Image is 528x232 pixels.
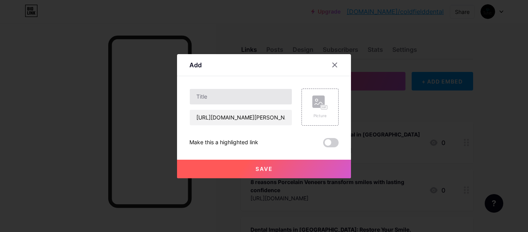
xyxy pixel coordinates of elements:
[255,165,273,172] span: Save
[189,60,202,70] div: Add
[312,113,328,119] div: Picture
[190,110,292,125] input: URL
[189,138,258,147] div: Make this a highlighted link
[190,89,292,104] input: Title
[177,160,351,178] button: Save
